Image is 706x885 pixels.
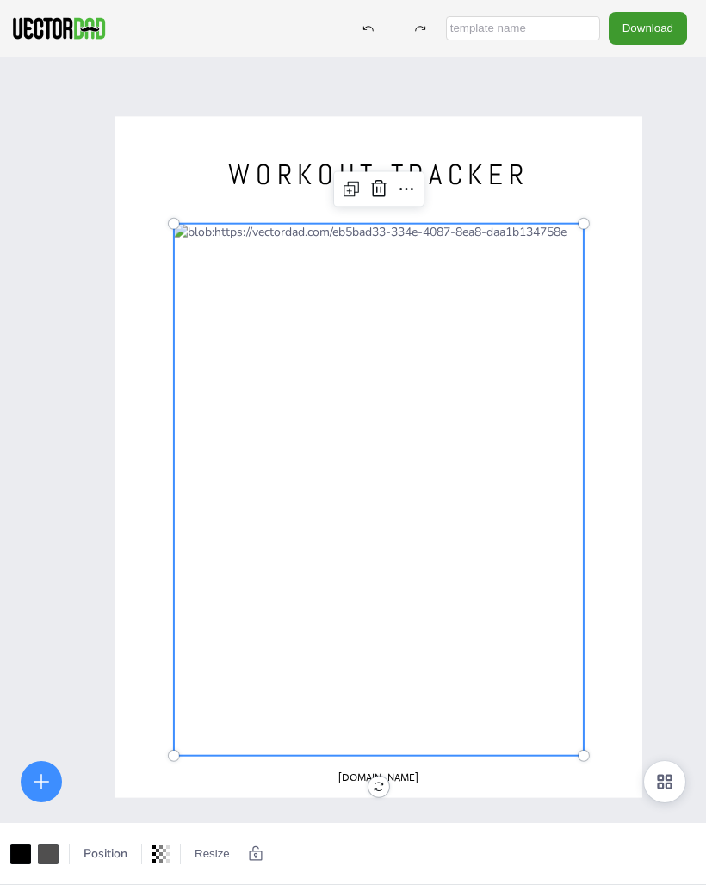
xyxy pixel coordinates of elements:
[228,157,529,193] span: WORKOUT TRACKER
[10,15,108,41] img: VectorDad-1.png
[80,845,131,862] span: Position
[188,840,237,868] button: Resize
[446,16,600,40] input: template name
[338,771,418,784] span: [DOMAIN_NAME]
[609,12,687,44] button: Download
